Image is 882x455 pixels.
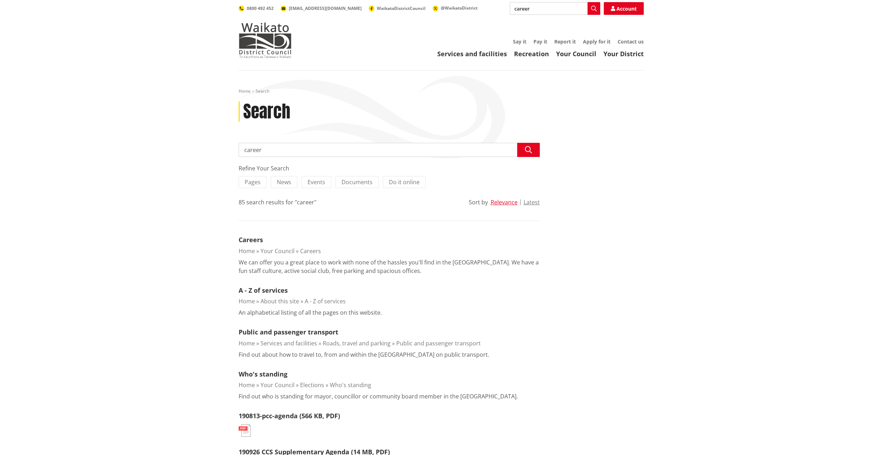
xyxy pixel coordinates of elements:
[261,381,294,389] a: Your Council
[239,88,251,94] a: Home
[239,308,382,317] p: An alphabetical listing of all the pages on this website.
[513,38,526,45] a: Say it
[239,88,644,94] nav: breadcrumb
[239,392,518,401] p: Find out who is standing for mayor, councillor or community board member in the [GEOGRAPHIC_DATA].
[277,178,291,186] span: News
[554,38,576,45] a: Report it
[239,23,292,58] img: Waikato District Council - Te Kaunihera aa Takiwaa o Waikato
[396,339,481,347] a: Public and passenger transport
[239,143,540,157] input: Search input
[437,49,507,58] a: Services and facilities
[239,412,340,420] a: 190813-pcc-agenda (566 KB, PDF)
[469,198,488,206] div: Sort by
[239,247,255,255] a: Home
[239,381,255,389] a: Home
[377,5,426,11] span: WaikatoDistrictCouncil
[491,199,518,205] button: Relevance
[245,178,261,186] span: Pages
[323,339,391,347] a: Roads, travel and parking
[389,178,420,186] span: Do it online
[261,339,317,347] a: Services and facilities
[239,286,288,294] a: A - Z of services
[247,5,274,11] span: 0800 492 452
[239,235,263,244] a: Careers
[239,198,316,206] div: 85 search results for "career"
[281,5,362,11] a: [EMAIL_ADDRESS][DOMAIN_NAME]
[239,370,287,378] a: Who's standing
[261,297,299,305] a: About this site
[533,38,547,45] a: Pay it
[369,5,426,11] a: WaikatoDistrictCouncil
[256,88,269,94] span: Search
[305,297,346,305] a: A - Z of services
[583,38,611,45] a: Apply for it
[341,178,373,186] span: Documents
[289,5,362,11] span: [EMAIL_ADDRESS][DOMAIN_NAME]
[239,297,255,305] a: Home
[243,101,290,122] h1: Search
[239,5,274,11] a: 0800 492 452
[239,339,255,347] a: Home
[556,49,596,58] a: Your Council
[330,381,371,389] a: Who's standing
[618,38,644,45] a: Contact us
[308,178,325,186] span: Events
[239,258,540,275] p: We can offer you a great place to work with none of the hassles you'll find in the [GEOGRAPHIC_DA...
[239,350,489,359] p: Find out about how to travel to, from and within the [GEOGRAPHIC_DATA] on public transport.
[300,247,321,255] a: Careers
[604,2,644,15] a: Account
[239,328,338,336] a: Public and passenger transport
[239,164,540,173] div: Refine Your Search
[524,199,540,205] button: Latest
[239,424,251,437] img: document-pdf.svg
[300,381,324,389] a: Elections
[433,5,478,11] a: @WaikatoDistrict
[510,2,600,15] input: Search input
[441,5,478,11] span: @WaikatoDistrict
[261,247,294,255] a: Your Council
[514,49,549,58] a: Recreation
[603,49,644,58] a: Your District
